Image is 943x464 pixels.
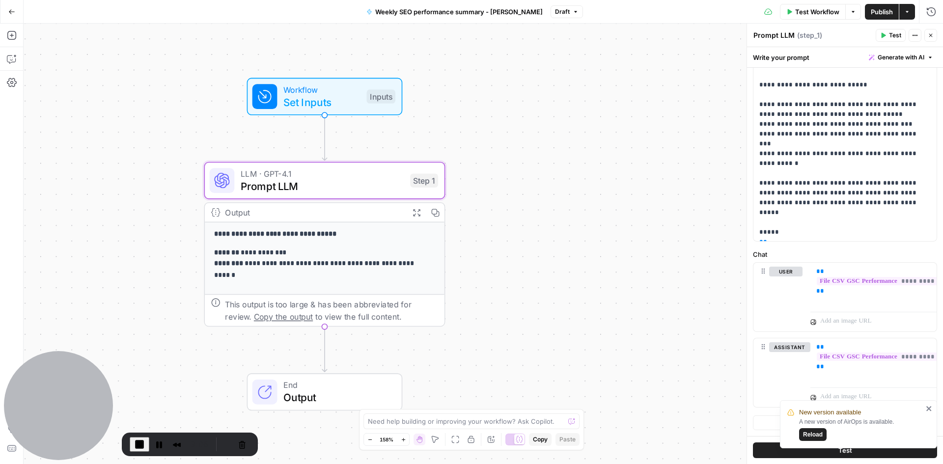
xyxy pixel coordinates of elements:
span: Paste [559,435,576,444]
span: Publish [871,7,893,17]
textarea: Prompt LLM [753,30,795,40]
span: Workflow [283,83,361,96]
button: Add Message [753,415,937,430]
div: Output [225,206,402,218]
div: Inputs [366,89,395,104]
button: close [926,405,933,412]
g: Edge from start to step_1 [322,115,327,161]
span: Test [889,31,901,40]
div: This output is too large & has been abbreviated for review. to view the full content. [225,298,438,323]
span: LLM · GPT-4.1 [241,167,404,180]
div: assistant [753,338,803,407]
button: Reload [799,428,827,441]
button: Test [876,29,906,42]
button: Test [753,442,937,458]
div: Step 1 [410,173,438,188]
span: Copy [533,435,548,444]
span: New version available [799,408,861,417]
span: Reload [803,430,823,439]
span: Test [838,445,852,455]
span: 158% [380,436,393,443]
button: Publish [865,4,899,20]
span: Copy the output [254,312,313,321]
span: Generate with AI [878,53,924,62]
button: Draft [551,5,583,18]
button: assistant [769,342,810,352]
span: Test Workflow [795,7,839,17]
span: Prompt LLM [241,178,404,194]
span: Weekly SEO performance summary - [PERSON_NAME] [375,7,543,17]
button: Generate with AI [865,51,937,64]
span: Set Inputs [283,94,361,110]
g: Edge from step_1 to end [322,327,327,372]
span: Output [283,390,389,406]
div: Write your prompt [747,47,943,67]
button: user [769,267,803,276]
label: Chat [753,249,937,259]
span: End [283,379,389,391]
div: EndOutput [204,373,445,410]
button: Weekly SEO performance summary - [PERSON_NAME] [361,4,549,20]
span: Draft [555,7,570,16]
button: Copy [529,433,552,446]
div: A new version of AirOps is available. [799,417,923,441]
button: Test Workflow [780,4,846,20]
button: Paste [555,433,580,446]
div: WorkflowSet InputsInputs [204,78,445,115]
div: user [753,263,803,331]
